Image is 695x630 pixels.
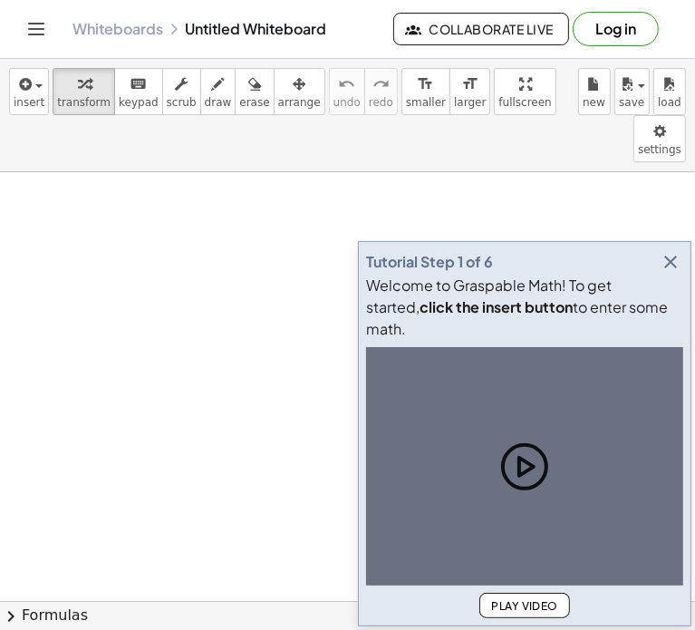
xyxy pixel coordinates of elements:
[366,275,683,340] div: Welcome to Graspable Math! To get started, to enter some math.
[573,12,659,46] button: Log in
[653,68,686,115] button: load
[338,73,355,95] i: undo
[329,68,365,115] button: undoundo
[638,143,681,156] span: settings
[167,96,197,109] span: scrub
[239,96,269,109] span: erase
[417,73,434,95] i: format_size
[369,96,393,109] span: redo
[498,96,551,109] span: fullscreen
[130,73,147,95] i: keyboard
[583,96,605,109] span: new
[619,96,644,109] span: save
[494,68,555,115] button: fullscreen
[200,68,236,115] button: draw
[372,73,390,95] i: redo
[409,21,554,37] span: Collaborate Live
[479,593,570,618] button: Play Video
[53,68,115,115] button: transform
[420,297,573,316] b: click the insert button
[278,96,321,109] span: arrange
[114,68,163,115] button: keyboardkeypad
[9,68,49,115] button: insert
[658,96,681,109] span: load
[72,20,163,38] a: Whiteboards
[119,96,159,109] span: keypad
[401,68,450,115] button: format_sizesmaller
[633,115,686,162] button: settings
[393,13,569,45] button: Collaborate Live
[449,68,490,115] button: format_sizelarger
[162,68,201,115] button: scrub
[14,96,44,109] span: insert
[274,68,325,115] button: arrange
[366,251,493,273] div: Tutorial Step 1 of 6
[614,68,650,115] button: save
[333,96,361,109] span: undo
[57,96,111,109] span: transform
[461,73,478,95] i: format_size
[364,68,398,115] button: redoredo
[578,68,611,115] button: new
[205,96,232,109] span: draw
[235,68,274,115] button: erase
[491,599,558,613] span: Play Video
[454,96,486,109] span: larger
[22,15,51,44] button: Toggle navigation
[406,96,446,109] span: smaller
